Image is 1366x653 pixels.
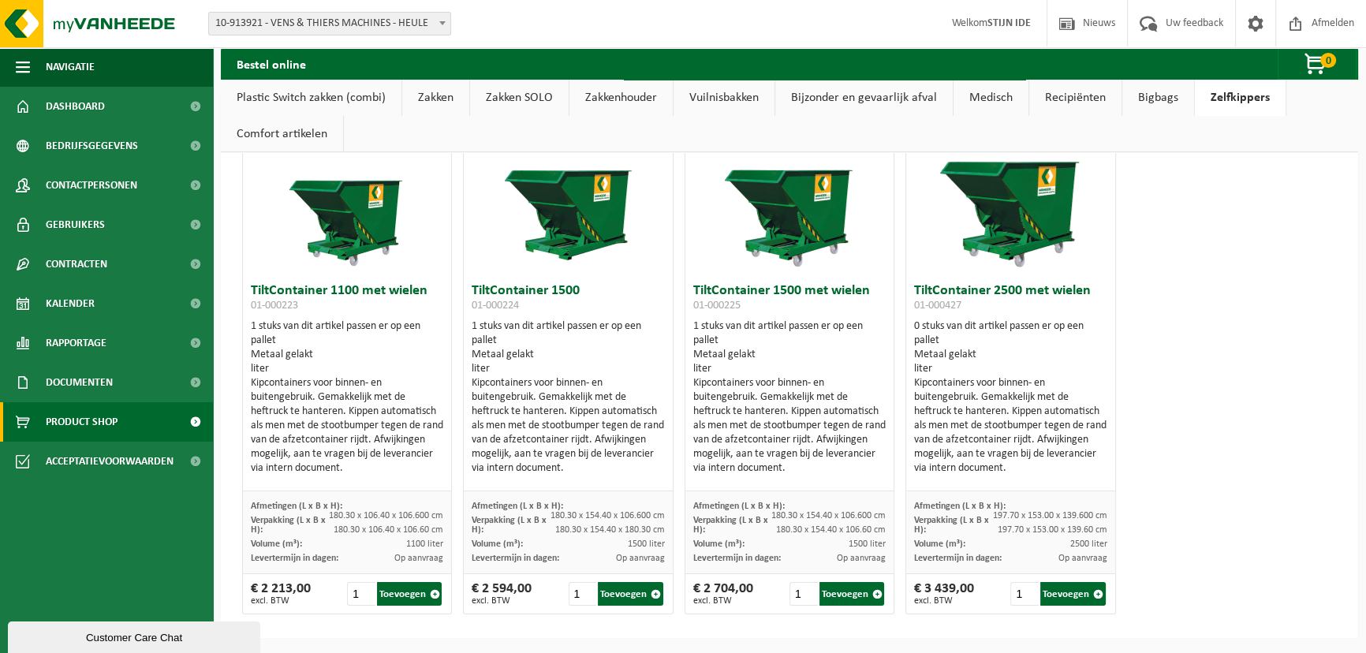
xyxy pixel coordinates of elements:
span: Afmetingen (L x B x H): [472,502,563,511]
span: 1500 liter [628,539,665,549]
a: Bigbags [1122,80,1194,116]
span: Acceptatievoorwaarden [46,442,174,481]
button: Toevoegen [377,582,442,606]
span: Kalender [46,284,95,323]
div: 0 stuks van dit artikel passen er op een pallet [914,319,1107,476]
span: Documenten [46,363,113,402]
input: 1 [1010,582,1039,606]
span: Gebruikers [46,205,105,244]
a: Comfort artikelen [221,116,343,152]
img: 01-000427 [931,118,1089,276]
span: Levertermijn in dagen: [472,554,559,563]
span: excl. BTW [472,596,532,606]
span: 01-000224 [472,300,519,312]
span: Verpakking (L x B x H): [914,516,989,535]
span: Verpakking (L x B x H): [251,516,326,535]
span: Bedrijfsgegevens [46,126,138,166]
span: 1100 liter [406,539,443,549]
div: Metaal gelakt [914,348,1107,362]
span: Afmetingen (L x B x H): [251,502,342,511]
span: Levertermijn in dagen: [693,554,781,563]
span: 0 [1320,53,1336,68]
span: Levertermijn in dagen: [914,554,1002,563]
h3: TiltContainer 1100 met wielen [251,284,443,315]
button: Toevoegen [598,582,662,606]
h3: TiltContainer 1500 [472,284,664,315]
span: Op aanvraag [837,554,886,563]
div: € 2 213,00 [251,582,311,606]
span: 197.70 x 153.00 x 139.600 cm [993,511,1107,521]
div: liter [914,362,1107,376]
span: 197.70 x 153.00 x 139.60 cm [998,525,1107,535]
span: Volume (m³): [693,539,745,549]
input: 1 [347,582,375,606]
span: 10-913921 - VENS & THIERS MACHINES - HEULE [209,13,450,35]
span: 01-000223 [251,300,298,312]
button: Toevoegen [1040,582,1105,606]
div: Kipcontainers voor binnen- en buitengebruik. Gemakkelijk met de heftruck te hanteren. Kippen auto... [914,376,1107,476]
div: Kipcontainers voor binnen- en buitengebruik. Gemakkelijk met de heftruck te hanteren. Kippen auto... [693,376,886,476]
img: 01-000223 [268,118,426,276]
div: 1 stuks van dit artikel passen er op een pallet [472,319,664,476]
div: liter [693,362,886,376]
a: Vuilnisbakken [674,80,774,116]
span: Contracten [46,244,107,284]
span: Verpakking (L x B x H): [693,516,768,535]
span: 10-913921 - VENS & THIERS MACHINES - HEULE [208,12,451,35]
input: 1 [569,582,597,606]
span: Product Shop [46,402,118,442]
a: Zelfkippers [1195,80,1286,116]
button: 0 [1278,48,1357,80]
span: Op aanvraag [1058,554,1107,563]
div: € 2 594,00 [472,582,532,606]
span: Afmetingen (L x B x H): [693,502,785,511]
span: 1500 liter [849,539,886,549]
span: Dashboard [46,87,105,126]
span: 180.30 x 154.40 x 106.600 cm [551,511,665,521]
div: Kipcontainers voor binnen- en buitengebruik. Gemakkelijk met de heftruck te hanteren. Kippen auto... [472,376,664,476]
a: Zakken SOLO [470,80,569,116]
span: 01-000427 [914,300,961,312]
span: Levertermijn in dagen: [251,554,338,563]
span: 180.30 x 106.40 x 106.600 cm [329,511,443,521]
div: 1 stuks van dit artikel passen er op een pallet [251,319,443,476]
span: Afmetingen (L x B x H): [914,502,1006,511]
a: Bijzonder en gevaarlijk afval [775,80,953,116]
img: 01-000225 [711,118,868,276]
h3: TiltContainer 2500 met wielen [914,284,1107,315]
span: excl. BTW [693,596,753,606]
a: Zakkenhouder [569,80,673,116]
span: 180.30 x 154.40 x 180.30 cm [555,525,665,535]
span: 180.30 x 154.40 x 106.60 cm [776,525,886,535]
div: Metaal gelakt [472,348,664,362]
a: Zakken [402,80,469,116]
div: Metaal gelakt [693,348,886,362]
span: 180.30 x 154.40 x 106.600 cm [771,511,886,521]
div: 1 stuks van dit artikel passen er op een pallet [693,319,886,476]
span: Volume (m³): [472,539,523,549]
span: Navigatie [46,47,95,87]
div: € 3 439,00 [914,582,974,606]
span: 180.30 x 106.40 x 106.60 cm [334,525,443,535]
h3: TiltContainer 1500 met wielen [693,284,886,315]
div: liter [472,362,664,376]
span: Volume (m³): [251,539,302,549]
a: Medisch [954,80,1028,116]
span: Op aanvraag [394,554,443,563]
span: Op aanvraag [616,554,665,563]
span: Volume (m³): [914,539,965,549]
div: € 2 704,00 [693,582,753,606]
span: Rapportage [46,323,106,363]
span: Contactpersonen [46,166,137,205]
span: excl. BTW [914,596,974,606]
input: 1 [789,582,818,606]
span: excl. BTW [251,596,311,606]
div: Kipcontainers voor binnen- en buitengebruik. Gemakkelijk met de heftruck te hanteren. Kippen auto... [251,376,443,476]
span: Verpakking (L x B x H): [472,516,547,535]
h2: Bestel online [221,48,322,79]
a: Recipiënten [1029,80,1122,116]
span: 2500 liter [1070,539,1107,549]
div: liter [251,362,443,376]
strong: STIJN IDE [987,17,1031,29]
